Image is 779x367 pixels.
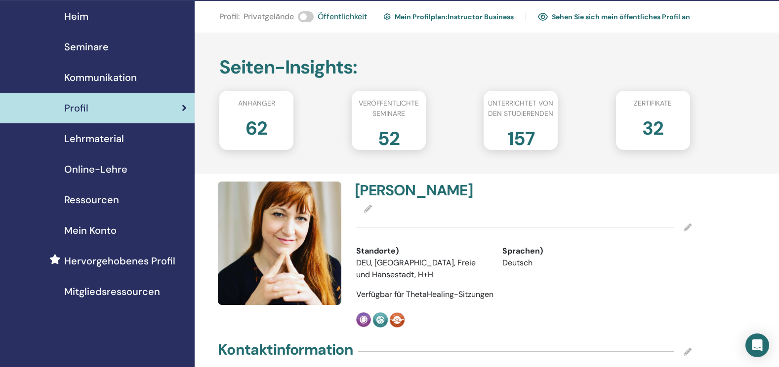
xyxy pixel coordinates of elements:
[378,123,400,150] h2: 52
[634,98,672,109] span: Zertifikate
[538,9,690,25] a: Sehen Sie sich mein öffentliches Profil an
[350,98,427,119] span: Veröffentlichte Seminare
[64,284,160,299] span: Mitgliedsressourcen
[219,11,240,23] span: Profil :
[64,162,127,177] span: Online-Lehre
[384,9,514,25] a: Mein Profilplan:Instructor Business
[246,112,267,140] h2: 62
[64,254,175,268] span: Hervorgehobenes Profil
[502,257,633,269] li: Deutsch
[745,333,769,357] div: Öffnen Sie den Intercom Messenger
[507,123,534,150] h2: 157
[356,245,399,257] span: Standorte)
[355,182,518,199] h4: [PERSON_NAME]
[64,101,88,115] span: Profil
[238,98,275,109] span: Anhänger
[64,131,124,146] span: Lehrmaterial
[356,289,493,299] span: Verfügbar für ThetaHealing-Sitzungen
[64,70,137,85] span: Kommunikation
[384,12,391,22] img: cog.svg
[64,9,88,24] span: Heim
[642,112,663,140] h2: 32
[218,182,341,305] img: default.jpg
[219,56,690,79] h2: Seiten-Insights :
[218,341,353,359] h4: Kontaktinformation
[64,192,119,207] span: Ressourcen
[538,12,548,21] img: eye.svg
[552,12,690,21] font: Sehen Sie sich mein öffentliches Profil an
[64,223,117,238] span: Mein Konto
[244,11,294,23] span: Privatgelände
[482,98,559,119] span: Unterrichtet von den Studierenden
[64,39,109,54] span: Seminare
[318,11,367,23] span: Öffentlichkeit
[502,245,633,257] div: Sprachen)
[395,12,514,21] font: Mein Profilplan : Instructor Business
[356,257,487,281] li: DEU, [GEOGRAPHIC_DATA], Freie und Hansestadt, H+H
